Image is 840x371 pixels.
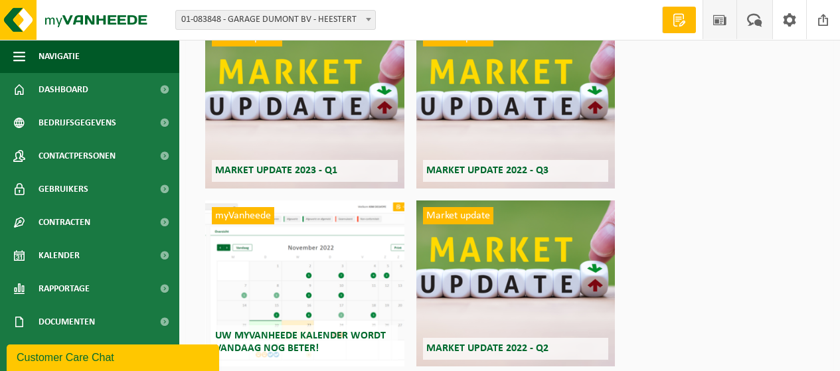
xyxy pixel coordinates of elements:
[205,200,404,366] a: myVanheede Uw myVanheede kalender wordt vandaag nog beter!
[215,165,337,176] span: Market update 2023 - Q1
[39,173,88,206] span: Gebruikers
[426,343,548,354] span: Market update 2022 - Q2
[39,239,80,272] span: Kalender
[426,165,548,176] span: Market update 2022 - Q3
[423,207,493,224] span: Market update
[205,23,404,188] a: Market update Market update 2023 - Q1
[7,342,222,371] iframe: chat widget
[416,200,615,366] a: Market update Market update 2022 - Q2
[39,305,95,338] span: Documenten
[39,206,90,239] span: Contracten
[212,207,274,224] span: myVanheede
[39,272,90,305] span: Rapportage
[175,10,376,30] span: 01-083848 - GARAGE DUMONT BV - HEESTERT
[39,106,116,139] span: Bedrijfsgegevens
[176,11,375,29] span: 01-083848 - GARAGE DUMONT BV - HEESTERT
[39,40,80,73] span: Navigatie
[215,331,386,354] span: Uw myVanheede kalender wordt vandaag nog beter!
[39,139,116,173] span: Contactpersonen
[39,73,88,106] span: Dashboard
[416,23,615,188] a: Market update Market update 2022 - Q3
